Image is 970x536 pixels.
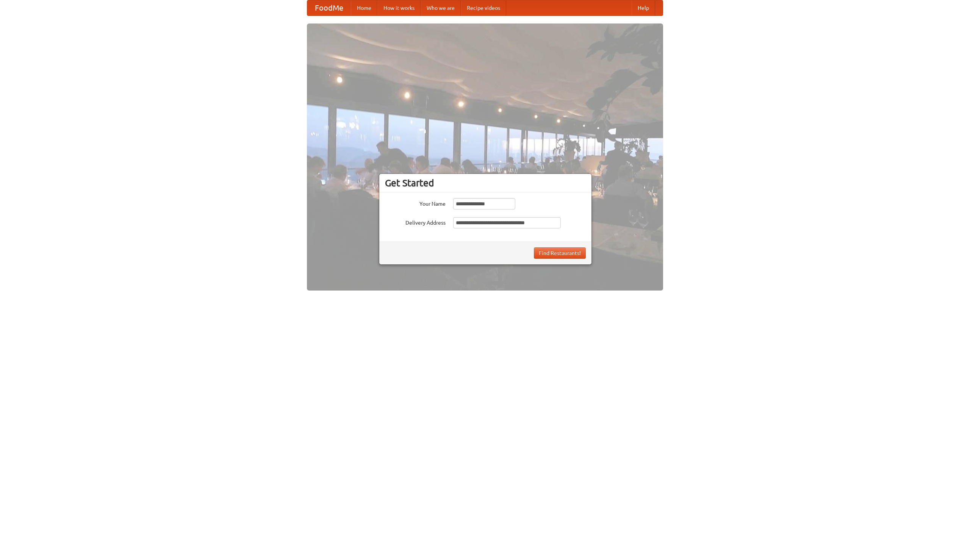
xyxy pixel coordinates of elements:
h3: Get Started [385,177,586,189]
a: Home [351,0,377,16]
button: Find Restaurants! [534,247,586,259]
a: Help [632,0,655,16]
label: Delivery Address [385,217,446,227]
a: Recipe videos [461,0,506,16]
a: FoodMe [307,0,351,16]
a: How it works [377,0,421,16]
label: Your Name [385,198,446,208]
a: Who we are [421,0,461,16]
